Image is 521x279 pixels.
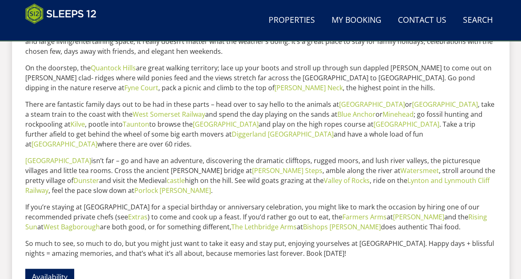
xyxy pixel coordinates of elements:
[25,156,91,165] a: [GEOGRAPHIC_DATA]
[32,139,97,149] a: [GEOGRAPHIC_DATA]
[383,110,414,119] a: Minehead
[193,120,259,129] a: [GEOGRAPHIC_DATA]
[412,100,478,109] a: [GEOGRAPHIC_DATA]
[25,156,496,195] p: isn’t far – go and have an adventure, discovering the dramatic clifftops, rugged moors, and lush ...
[265,11,318,30] a: Properties
[324,176,370,185] a: Valley of Rocks
[303,222,381,231] a: Bishops [PERSON_NAME]
[21,29,108,36] iframe: Customer reviews powered by Trustpilot
[128,212,148,221] a: Extras
[44,222,100,231] a: West Bagborough
[395,11,450,30] a: Contact Us
[231,222,297,231] a: The Lethbridge Arms
[25,176,489,195] a: Lynton and Lynmouth Cliff Railway
[393,212,444,221] a: [PERSON_NAME]
[25,3,97,24] img: Sleeps 12
[25,238,496,258] p: So much to see, so much to do, but you might just want to take it easy and stay put, enjoying you...
[134,186,211,195] a: Porlock [PERSON_NAME]
[133,110,205,119] a: West Somerset Railway
[400,166,439,175] a: Watersmeet
[460,11,496,30] a: Search
[124,83,158,92] a: Fyne Court
[274,83,343,92] a: [PERSON_NAME] Neck
[342,212,387,221] a: Farmers Arms
[167,176,185,185] a: castle
[328,11,385,30] a: My Booking
[339,100,405,109] a: [GEOGRAPHIC_DATA]
[337,110,376,119] a: Blue Anchor
[73,176,99,185] a: Dunster
[25,99,496,149] p: There are fantastic family days out to be had in these parts – head over to say hello to the anim...
[70,120,85,129] a: Kilve
[232,130,334,139] a: Diggerland [GEOGRAPHIC_DATA]
[252,166,322,175] a: [PERSON_NAME] Steps
[25,63,496,93] p: On the doorstep, the are great walking territory; lace up your boots and stroll up through sun da...
[25,212,487,231] a: Rising Sun
[123,120,149,129] a: Taunton
[91,63,136,72] a: Quantock Hills
[25,202,496,232] p: If you’re staying at [GEOGRAPHIC_DATA] for a special birthday or anniversary celebration, you mig...
[373,120,439,129] a: [GEOGRAPHIC_DATA]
